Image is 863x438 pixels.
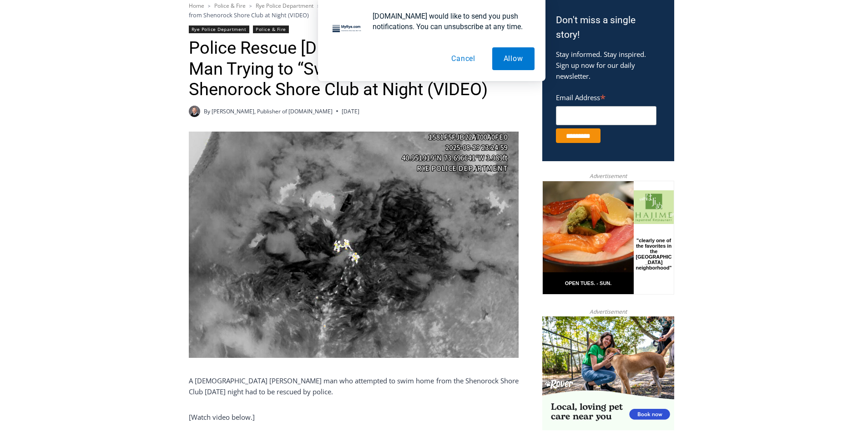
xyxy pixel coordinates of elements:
a: Author image [189,106,200,117]
span: Advertisement [580,172,636,180]
button: Allow [492,47,535,70]
button: Cancel [440,47,487,70]
h4: Book [PERSON_NAME]'s Good Humor for Your Event [277,10,317,35]
img: s_800_809a2aa2-bb6e-4add-8b5e-749ad0704c34.jpeg [220,0,275,41]
p: [Watch video below.] [189,412,519,423]
span: By [204,107,210,116]
span: Intern @ [DOMAIN_NAME] [238,91,422,111]
a: Intern @ [DOMAIN_NAME] [219,88,441,113]
label: Email Address [556,88,656,105]
img: (PHOTO: Rye Police rescued 51 year old Rye resident Kenneth Niejadlik after he attempted to "swim... [189,132,519,358]
span: Open Tues. - Sun. [PHONE_NUMBER] [3,94,89,128]
div: "clearly one of the favorites in the [GEOGRAPHIC_DATA] neighborhood" [93,57,129,109]
div: [DOMAIN_NAME] would like to send you push notifications. You can unsubscribe at any time. [365,11,535,32]
p: A [DEMOGRAPHIC_DATA] [PERSON_NAME] man who attempted to swim home from the Shenorock Shore Club [... [189,375,519,397]
img: notification icon [329,11,365,47]
a: Book [PERSON_NAME]'s Good Humor for Your Event [270,3,328,41]
span: Advertisement [580,307,636,316]
a: Open Tues. - Sun. [PHONE_NUMBER] [0,92,91,113]
time: [DATE] [342,107,359,116]
div: Serving [GEOGRAPHIC_DATA] Since [DATE] [60,16,225,25]
div: "[PERSON_NAME] and I covered the [DATE] Parade, which was a really eye opening experience as I ha... [230,0,430,88]
a: [PERSON_NAME], Publisher of [DOMAIN_NAME] [212,107,333,115]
